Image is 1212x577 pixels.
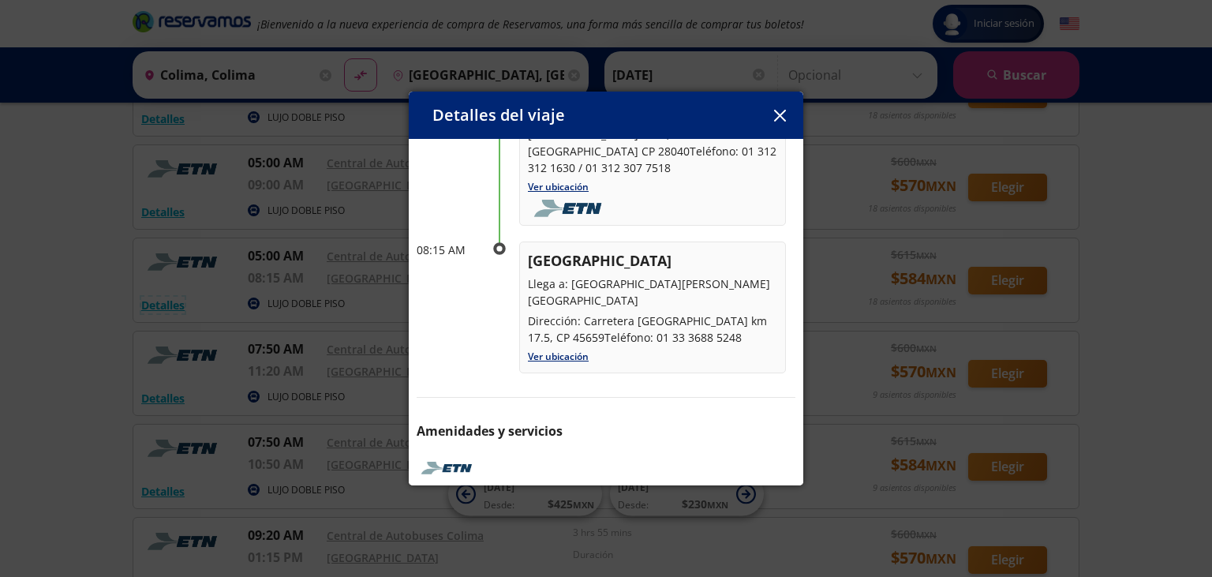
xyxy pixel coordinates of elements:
[528,200,612,217] img: foobar2.png
[417,242,480,258] p: 08:15 AM
[417,456,480,480] img: ETN
[432,103,565,127] p: Detalles del viaje
[528,180,589,193] a: Ver ubicación
[528,110,777,176] p: Dirección: Libramiento Guadalajara - [GEOGRAPHIC_DATA] km 3, Col. [GEOGRAPHIC_DATA] CP 28040Teléf...
[417,422,795,440] p: Amenidades y servicios
[528,250,777,272] p: [GEOGRAPHIC_DATA]
[528,313,777,346] p: Dirección: Carretera [GEOGRAPHIC_DATA] km 17.5, CP 45659Teléfono: 01 33 3688 5248
[528,275,777,309] p: Llega a: [GEOGRAPHIC_DATA][PERSON_NAME][GEOGRAPHIC_DATA]
[528,350,589,363] a: Ver ubicación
